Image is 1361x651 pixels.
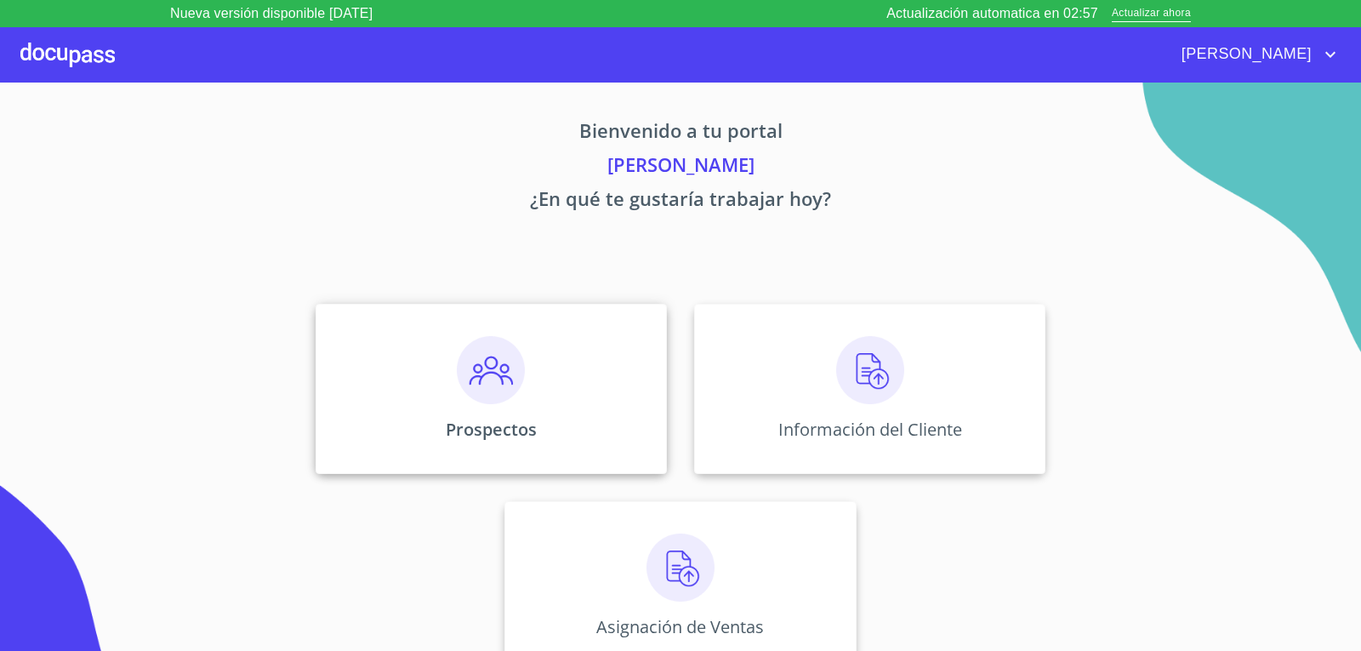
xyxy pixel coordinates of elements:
[778,418,962,441] p: Información del Cliente
[1169,41,1320,68] span: [PERSON_NAME]
[170,3,373,24] p: Nueva versión disponible [DATE]
[157,117,1204,151] p: Bienvenido a tu portal
[457,336,525,404] img: prospectos.png
[157,185,1204,219] p: ¿En qué te gustaría trabajar hoy?
[1169,41,1341,68] button: account of current user
[1112,5,1191,23] span: Actualizar ahora
[596,615,764,638] p: Asignación de Ventas
[886,3,1098,24] p: Actualización automatica en 02:57
[646,534,715,602] img: carga.png
[836,336,904,404] img: carga.png
[446,418,537,441] p: Prospectos
[157,151,1204,185] p: [PERSON_NAME]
